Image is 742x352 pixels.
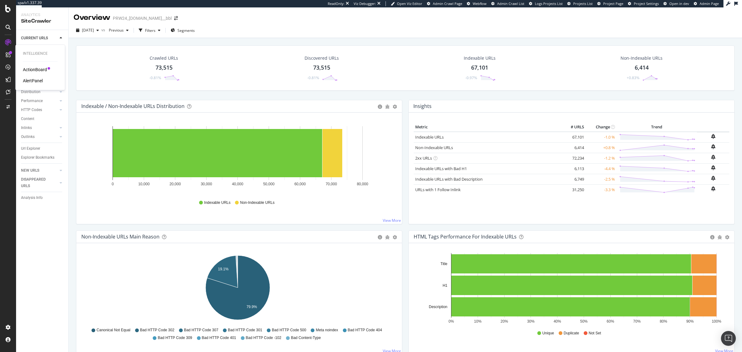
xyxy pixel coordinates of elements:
button: Previous [106,25,131,35]
span: Project Page [603,1,623,6]
span: Bad Content-Type [291,335,321,341]
a: Admin Crawl Page [427,1,462,6]
div: HTML Tags Performance for Indexable URLs [414,234,517,240]
div: Analytics [21,12,63,18]
a: URLs with 1 Follow Inlink [415,187,461,192]
div: Performance [21,98,43,104]
a: 2xx URLs [415,155,432,161]
span: Admin Crawl Page [433,1,462,6]
a: Distribution [21,89,58,95]
text: Description [429,305,447,309]
a: Analysis Info [21,195,64,201]
a: AlertPanel [23,78,43,84]
span: Open Viz Editor [397,1,422,6]
div: bell-plus [711,186,715,191]
span: Admin Page [700,1,719,6]
div: Content [21,116,34,122]
td: -2.5 % [586,174,616,184]
div: ActionBoard [23,67,47,73]
a: Non-Indexable URLs [415,145,453,150]
a: Logs Projects List [529,1,563,6]
text: 30% [527,319,535,324]
div: bug [385,105,390,109]
th: Change [586,122,616,132]
text: 80% [660,319,667,324]
span: Bad HTTP Code 302 [140,328,174,333]
a: Explorer Bookmarks [21,154,64,161]
a: HTTP Codes [21,107,58,113]
span: Logs Projects List [535,1,563,6]
span: Bad HTTP Code 404 [348,328,382,333]
div: NEW URLS [21,167,39,174]
text: 80,000 [357,182,368,186]
div: Non-Indexable URLs [620,55,663,61]
text: 70,000 [326,182,337,186]
a: Project Settings [628,1,659,6]
th: Metric [414,122,561,132]
div: bell-plus [711,155,715,160]
text: 60,000 [294,182,306,186]
td: -1.0 % [586,132,616,143]
svg: A chart. [81,253,394,325]
div: gear [725,235,729,239]
span: Bad HTTP Code -102 [246,335,281,341]
a: Project Page [597,1,623,6]
a: Outlinks [21,134,58,140]
div: -0.97% [465,75,477,80]
span: Bad HTTP Code 301 [228,328,262,333]
a: Webflow [467,1,487,6]
text: 79.9% [246,305,257,309]
div: 6,414 [635,64,649,72]
h4: Insights [413,102,432,110]
span: Admin Crawl List [497,1,524,6]
div: Viz Debugger: [354,1,376,6]
a: Indexable URLs [415,134,444,140]
span: Bad HTTP Code 500 [272,328,306,333]
div: bell-plus [711,134,715,139]
div: Indexable URLs [464,55,496,61]
a: Projects List [567,1,593,6]
div: ReadOnly: [328,1,344,6]
div: Crawled URLs [150,55,178,61]
div: PRW24_[DOMAIN_NAME]__bbl [113,15,172,21]
a: Url Explorer [21,145,64,152]
div: Indexable / Non-Indexable URLs Distribution [81,103,185,109]
span: Non-Indexable URLs [240,200,274,205]
a: Content [21,116,64,122]
div: arrow-right-arrow-left [174,16,178,20]
td: 72,234 [561,153,586,163]
th: # URLS [561,122,586,132]
span: Webflow [473,1,487,6]
span: Not Set [589,331,601,336]
svg: A chart. [414,253,726,325]
a: Indexable URLs with Bad Description [415,176,483,182]
div: bell-plus [711,176,715,181]
div: Explorer Bookmarks [21,154,54,161]
div: Inlinks [21,125,32,131]
text: 0 [112,182,114,186]
div: circle-info [710,235,714,239]
div: DISAPPEARED URLS [21,176,52,189]
text: 20% [501,319,508,324]
span: Bad HTTP Code 309 [158,335,192,341]
div: bell-plus [711,144,715,149]
span: 2025 Sep. 23rd [82,28,94,33]
a: Admin Crawl List [491,1,524,6]
td: 31,250 [561,184,586,195]
text: 60% [607,319,614,324]
text: 30,000 [201,182,212,186]
td: 67,101 [561,132,586,143]
a: Admin Page [694,1,719,6]
text: 0% [449,319,454,324]
button: Filters [136,25,163,35]
button: Segments [168,25,197,35]
span: Bad HTTP Code 401 [202,335,236,341]
th: Trend [616,122,697,132]
a: Overview [21,44,64,50]
text: 40% [554,319,561,324]
a: Open in dev [663,1,689,6]
div: circle-info [378,105,382,109]
span: Indexable URLs [204,200,230,205]
span: Canonical Not Equal [96,328,130,333]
